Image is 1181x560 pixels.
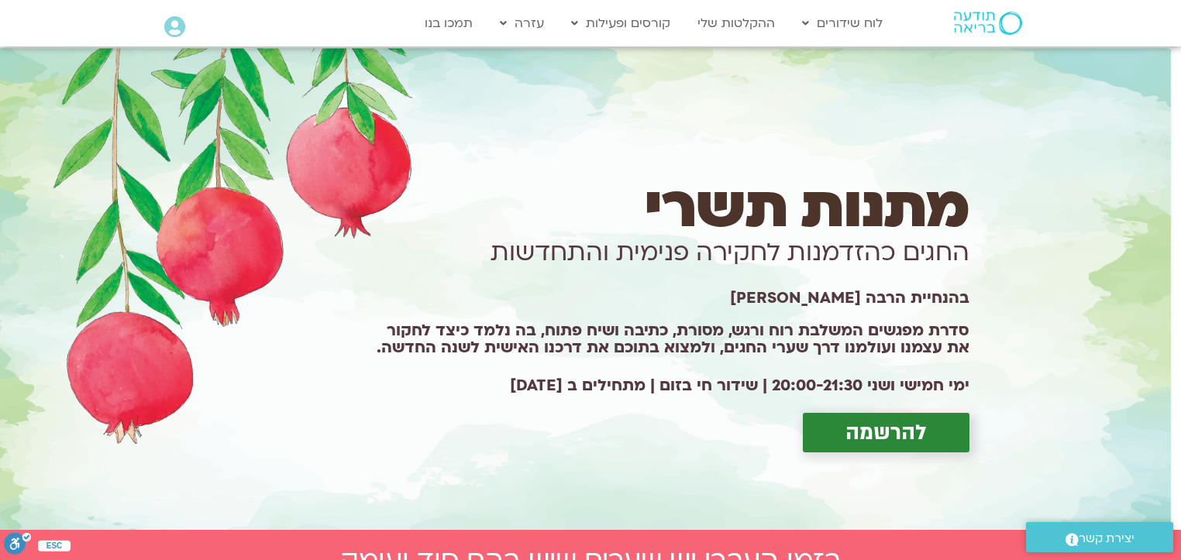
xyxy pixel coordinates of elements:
h1: החגים כהזדמנות לחקירה פנימית והתחדשות [363,231,970,274]
a: ההקלטות שלי [690,9,783,38]
a: להרשמה [803,413,969,452]
a: תמכו בנו [417,9,480,38]
a: יצירת קשר [1026,522,1173,552]
h1: סדרת מפגשים המשלבת רוח ורגש, מסורת, כתיבה ושיח פתוח, בה נלמד כיצד לחקור את עצמנו ועולמנו דרך שערי... [363,322,970,356]
a: קורסים ופעילות [563,9,678,38]
a: לוח שידורים [794,9,890,38]
h2: ימי חמישי ושני 20:00-21:30 | שידור חי בזום | מתחילים ב [DATE] [363,377,970,394]
span: יצירת קשר [1079,528,1135,549]
a: עזרה [492,9,552,38]
span: להרשמה [845,421,927,445]
img: תודעה בריאה [954,12,1022,35]
h1: בהנחיית הרבה [PERSON_NAME] [363,295,970,301]
h1: מתנות תשרי [363,187,970,230]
